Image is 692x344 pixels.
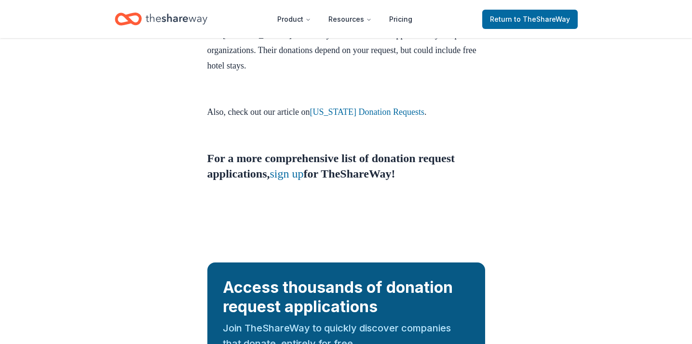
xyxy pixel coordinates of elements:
a: Returnto TheShareWay [482,10,578,29]
span: to TheShareWay [514,15,570,23]
p: Also, check out our article on . [207,104,485,151]
a: [US_STATE] Donation Requests [310,107,424,117]
a: Pricing [381,10,420,29]
button: Resources [321,10,380,29]
a: sign up [270,167,304,180]
h2: For a more comprehensive list of donation request applications, for TheShareWay! [207,151,485,181]
button: Product [270,10,319,29]
div: Access thousands of donation request applications [223,278,470,316]
a: Home [115,8,207,30]
span: Return [490,14,570,25]
nav: Main [270,8,420,30]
